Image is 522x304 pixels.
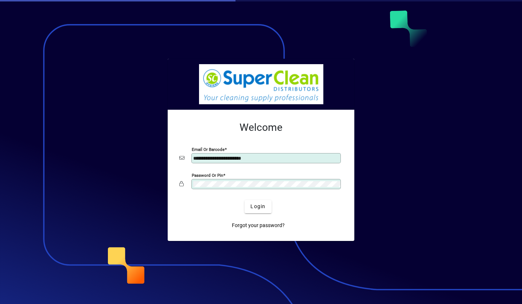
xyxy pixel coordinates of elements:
span: Login [250,203,265,210]
a: Forgot your password? [229,219,288,232]
mat-label: Email or Barcode [192,147,225,152]
button: Login [245,200,271,213]
h2: Welcome [179,121,343,134]
span: Forgot your password? [232,222,285,229]
mat-label: Password or Pin [192,172,223,178]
